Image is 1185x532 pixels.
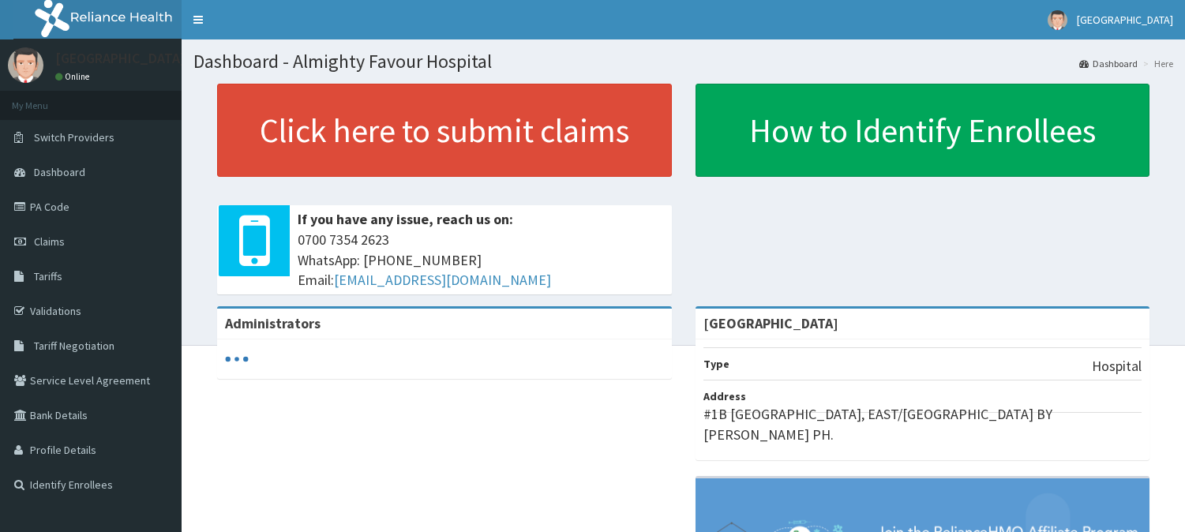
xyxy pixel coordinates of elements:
a: Online [55,71,93,82]
a: How to Identify Enrollees [696,84,1150,177]
a: [EMAIL_ADDRESS][DOMAIN_NAME] [334,271,551,289]
img: User Image [1048,10,1067,30]
p: [GEOGRAPHIC_DATA] [55,51,186,66]
span: Claims [34,234,65,249]
b: Administrators [225,314,321,332]
li: Here [1139,57,1173,70]
span: Switch Providers [34,130,114,144]
span: Tariffs [34,269,62,283]
span: 0700 7354 2623 WhatsApp: [PHONE_NUMBER] Email: [298,230,664,290]
a: Click here to submit claims [217,84,672,177]
b: Address [703,389,746,403]
strong: [GEOGRAPHIC_DATA] [703,314,838,332]
p: #1B [GEOGRAPHIC_DATA], EAST/[GEOGRAPHIC_DATA] BY [PERSON_NAME] PH. [703,404,1142,444]
span: Tariff Negotiation [34,339,114,353]
b: Type [703,357,729,371]
svg: audio-loading [225,347,249,371]
p: Hospital [1092,356,1142,377]
h1: Dashboard - Almighty Favour Hospital [193,51,1173,72]
span: Dashboard [34,165,85,179]
img: User Image [8,47,43,83]
b: If you have any issue, reach us on: [298,210,513,228]
a: Dashboard [1079,57,1138,70]
span: [GEOGRAPHIC_DATA] [1077,13,1173,27]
